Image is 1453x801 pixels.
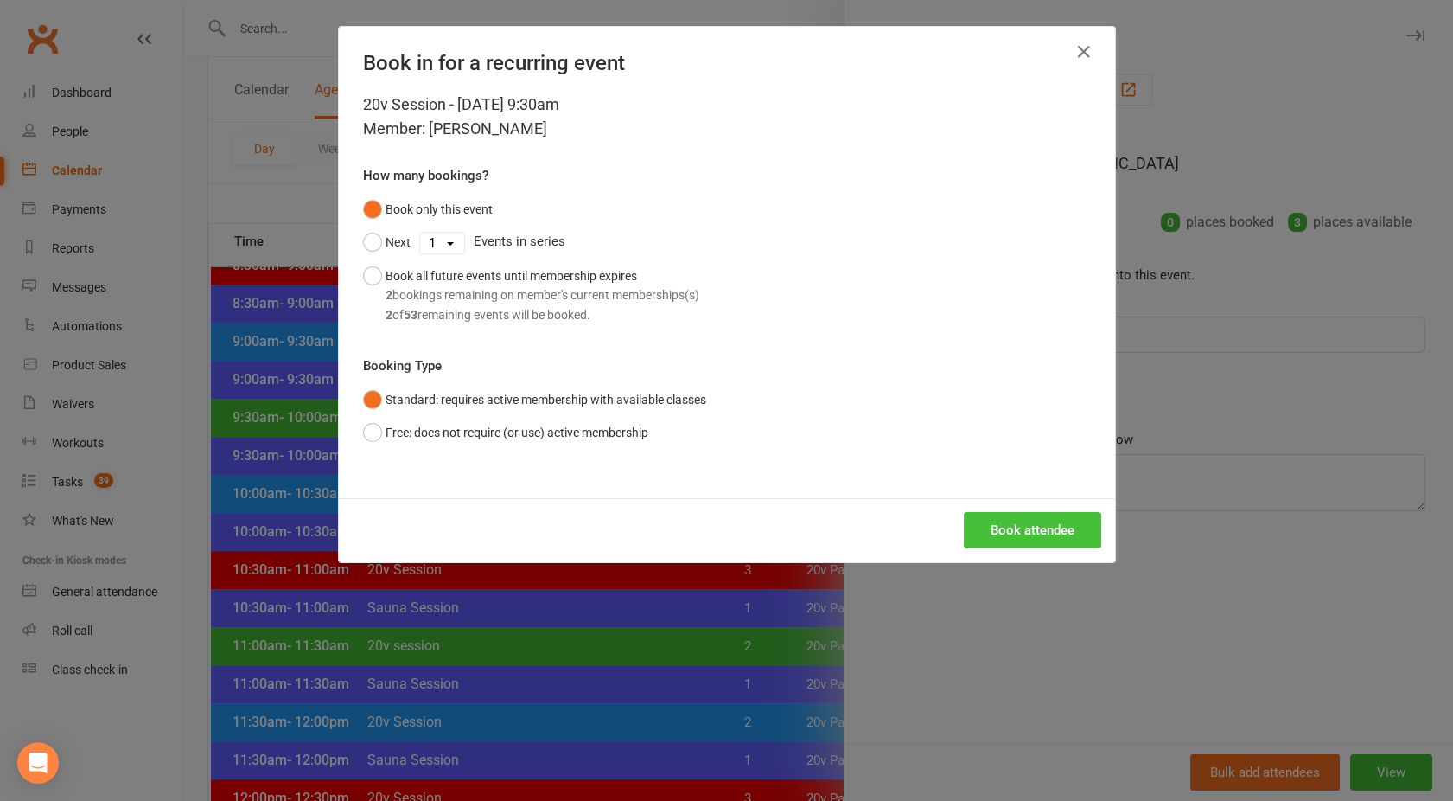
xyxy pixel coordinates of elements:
[404,308,417,322] strong: 53
[386,308,392,322] strong: 2
[17,742,59,784] div: Open Intercom Messenger
[964,512,1101,548] button: Book attendee
[363,416,648,449] button: Free: does not require (or use) active membership
[363,383,706,416] button: Standard: requires active membership with available classes
[363,193,493,226] button: Book only this event
[363,226,411,259] button: Next
[363,226,1091,259] div: Events in series
[386,288,392,302] strong: 2
[363,51,1091,75] h4: Book in for a recurring event
[386,266,699,324] div: Book all future events until membership expires
[363,93,1091,141] div: 20v Session - [DATE] 9:30am Member: [PERSON_NAME]
[386,285,699,324] div: bookings remaining on member's current memberships(s) of remaining events will be booked.
[363,165,488,186] label: How many bookings?
[363,356,442,376] label: Booking Type
[363,260,699,331] button: Book all future events until membership expires2bookings remaining on member's current membership...
[1070,38,1098,66] button: Close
